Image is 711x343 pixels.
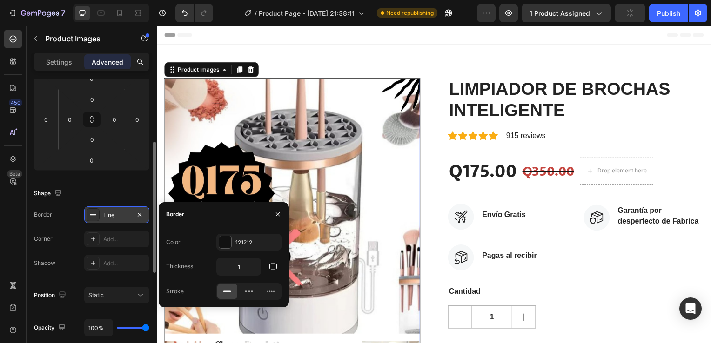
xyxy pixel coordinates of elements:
input: 0px [83,92,101,106]
div: Shape [34,187,64,200]
div: Publish [657,8,680,18]
button: 7 [4,4,69,22]
div: Q350.00 [367,135,421,157]
div: 121212 [235,238,279,247]
p: Cantidad [294,262,550,273]
button: increment [358,282,381,304]
input: 0 [130,112,144,126]
p: Garantía por desperfecto de Fabrica [464,180,551,203]
input: quantity [317,282,358,304]
div: Q175.00 [293,134,363,158]
span: Need republishing [386,9,434,17]
div: Undo/Redo [175,4,213,22]
input: 0px [63,112,77,126]
span: Static [88,291,104,298]
p: Advanced [92,57,123,67]
div: Opacity [34,322,67,334]
input: Auto [217,258,261,275]
input: 0px [107,112,121,126]
input: 0px [83,132,101,146]
div: Add... [103,235,147,244]
h2: LIMPIADOR DE BROCHAS INTELIGENTE [293,53,551,97]
button: Static [84,287,149,303]
div: Color [166,238,181,246]
div: Add... [103,259,147,268]
button: decrement [294,282,317,304]
input: Auto [85,319,113,336]
p: 7 [61,7,65,19]
input: 0 [39,112,53,126]
button: 1 product assigned [522,4,611,22]
p: Settings [46,57,72,67]
p: Envío Gratis [328,185,371,196]
div: Thickness [166,262,193,270]
div: Border [166,210,184,218]
p: 915 reviews [352,105,391,116]
div: Corner [34,235,53,243]
iframe: Design area [157,26,711,343]
p: Pagas al recibir [328,226,382,237]
div: Beta [7,170,22,178]
div: Stroke [166,287,184,296]
div: Border [34,211,52,219]
div: Line [103,211,130,219]
div: Drop element here [444,142,493,150]
div: Open Intercom Messenger [679,297,702,320]
span: 1 product assigned [530,8,590,18]
p: Product Images [45,33,124,44]
div: Shadow [34,259,55,267]
input: 0 [82,153,101,167]
button: Publish [649,4,688,22]
span: Product Page - [DATE] 21:38:11 [259,8,355,18]
div: 450 [9,99,22,106]
div: Position [34,289,68,302]
span: / [255,8,257,18]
